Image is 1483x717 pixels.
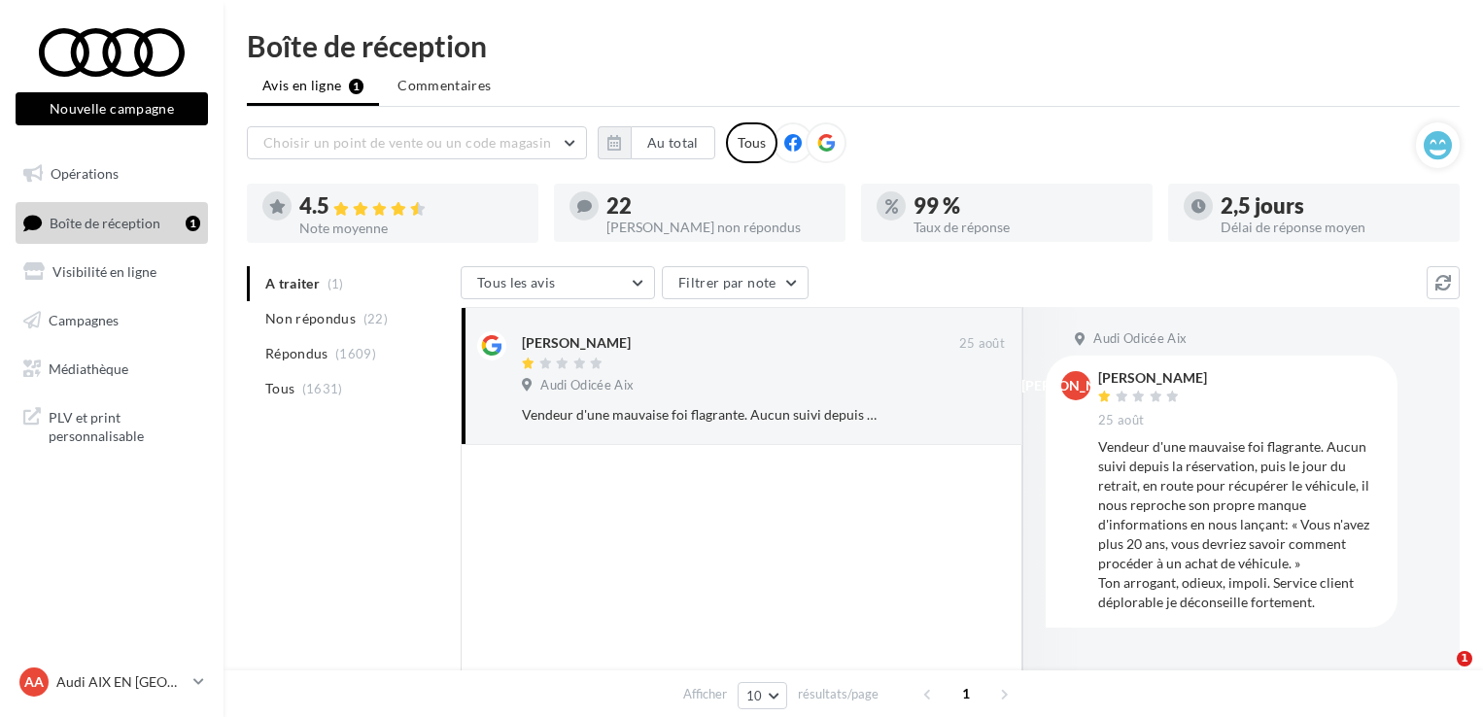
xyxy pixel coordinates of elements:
div: Boîte de réception [247,31,1460,60]
span: Choisir un point de vente ou un code magasin [263,134,551,151]
button: Au total [598,126,715,159]
span: Répondus [265,344,328,363]
button: Filtrer par note [662,266,809,299]
div: [PERSON_NAME] [522,333,631,353]
div: Taux de réponse [914,221,1137,234]
button: 10 [738,682,787,709]
span: Visibilité en ligne [52,263,156,280]
a: AA Audi AIX EN [GEOGRAPHIC_DATA] [16,664,208,700]
span: 10 [746,688,763,703]
div: Vendeur d'une mauvaise foi flagrante. Aucun suivi depuis la réservation, puis le jour du retrait,... [1098,437,1382,612]
span: Audi Odicée Aix [1093,330,1187,348]
iframe: Intercom live chat [1417,651,1464,698]
span: PLV et print personnalisable [49,404,200,446]
div: 4.5 [299,195,523,218]
span: Médiathèque [49,359,128,376]
span: AA [24,672,44,692]
span: 25 août [1098,412,1144,429]
div: 1 [186,216,200,231]
button: Au total [631,126,715,159]
a: Opérations [12,154,212,194]
p: Audi AIX EN [GEOGRAPHIC_DATA] [56,672,186,692]
span: Boîte de réception [50,214,160,230]
div: Note moyenne [299,222,523,235]
span: 1 [1457,651,1472,666]
span: Campagnes [49,312,119,328]
span: résultats/page [798,685,879,703]
div: 22 [606,195,830,217]
div: Vendeur d'une mauvaise foi flagrante. Aucun suivi depuis la réservation, puis le jour du retrait,... [522,405,879,425]
a: Campagnes [12,300,212,341]
span: (1609) [335,346,376,361]
a: Médiathèque [12,349,212,390]
button: Nouvelle campagne [16,92,208,125]
a: Boîte de réception1 [12,202,212,244]
button: Choisir un point de vente ou un code magasin [247,126,587,159]
div: Délai de réponse moyen [1221,221,1444,234]
a: PLV et print personnalisable [12,396,212,454]
span: (22) [363,311,388,326]
span: Tous [265,379,294,398]
span: Opérations [51,165,119,182]
div: 2,5 jours [1221,195,1444,217]
span: Tous les avis [477,274,556,290]
div: [PERSON_NAME] non répondus [606,221,830,234]
span: Audi Odicée Aix [540,377,634,394]
span: Non répondus [265,309,356,328]
span: 1 [950,678,982,709]
span: (1631) [302,381,343,396]
span: 25 août [959,335,1005,353]
div: Tous [726,122,777,163]
a: Visibilité en ligne [12,252,212,292]
span: Afficher [683,685,727,703]
div: 99 % [914,195,1137,217]
span: Commentaires [397,76,491,95]
button: Tous les avis [461,266,655,299]
span: [PERSON_NAME] [1021,376,1130,395]
div: [PERSON_NAME] [1098,371,1207,385]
